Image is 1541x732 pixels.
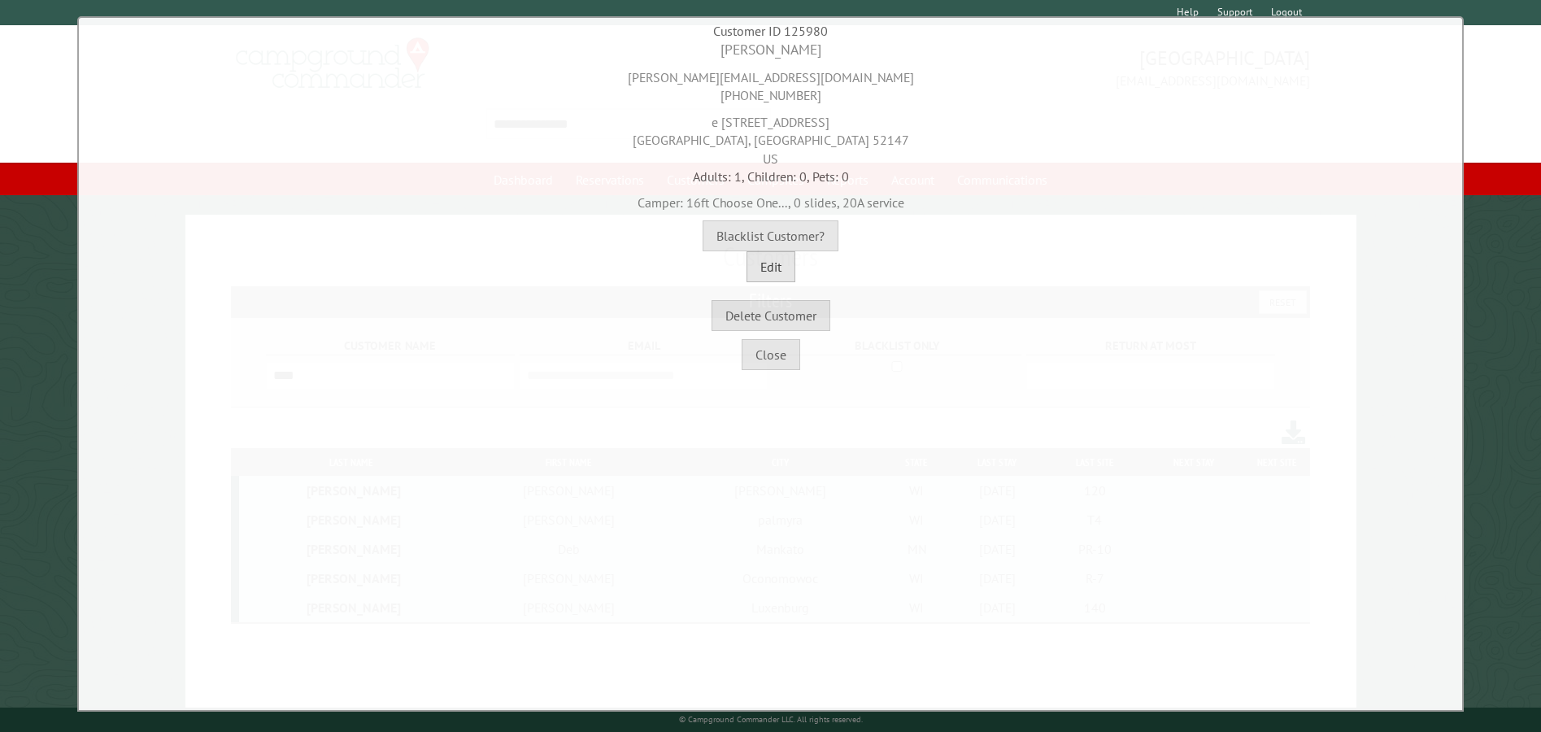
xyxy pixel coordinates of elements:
div: [PERSON_NAME][EMAIL_ADDRESS][DOMAIN_NAME] [PHONE_NUMBER] [83,60,1459,105]
div: Camper: 16ft Choose One..., 0 slides, 20A service [83,185,1459,211]
div: e [STREET_ADDRESS] [GEOGRAPHIC_DATA], [GEOGRAPHIC_DATA] 52147 US [83,105,1459,168]
button: Close [742,339,800,370]
button: Blacklist Customer? [703,220,838,251]
small: © Campground Commander LLC. All rights reserved. [679,714,863,725]
button: Delete Customer [712,300,830,331]
div: Adults: 1, Children: 0, Pets: 0 [83,168,1459,185]
button: Edit [747,251,795,282]
div: Customer ID 125980 [83,22,1459,40]
div: [PERSON_NAME] [83,40,1459,60]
